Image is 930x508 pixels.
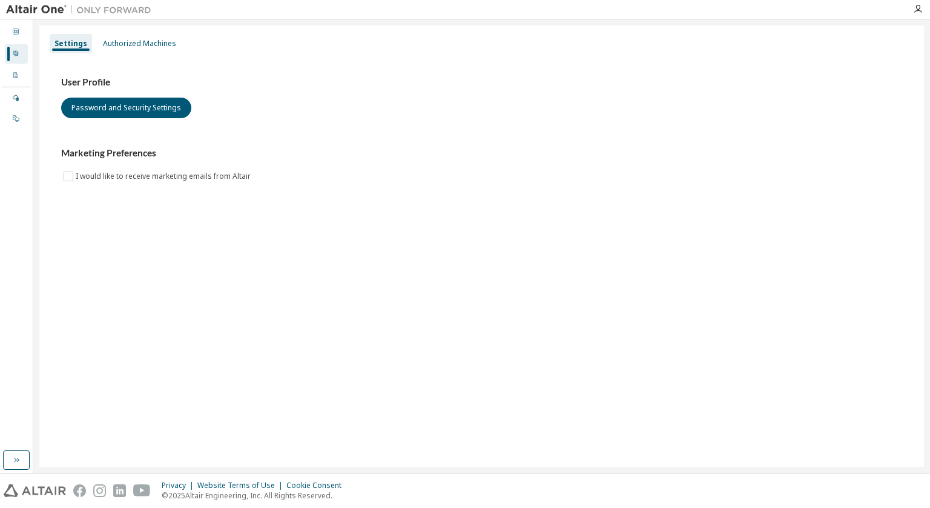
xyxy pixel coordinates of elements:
[5,109,28,129] div: On Prem
[5,89,28,108] div: Managed
[76,169,253,184] label: I would like to receive marketing emails from Altair
[5,66,28,85] div: Company Profile
[61,98,191,118] button: Password and Security Settings
[93,484,106,497] img: instagram.svg
[162,490,349,501] p: © 2025 Altair Engineering, Inc. All Rights Reserved.
[61,147,902,159] h3: Marketing Preferences
[133,484,151,497] img: youtube.svg
[197,481,286,490] div: Website Terms of Use
[162,481,197,490] div: Privacy
[54,39,87,48] div: Settings
[6,4,157,16] img: Altair One
[5,44,28,64] div: User Profile
[61,76,902,89] h3: User Profile
[286,481,349,490] div: Cookie Consent
[73,484,86,497] img: facebook.svg
[103,39,176,48] div: Authorized Machines
[113,484,126,497] img: linkedin.svg
[5,22,28,42] div: Dashboard
[4,484,66,497] img: altair_logo.svg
